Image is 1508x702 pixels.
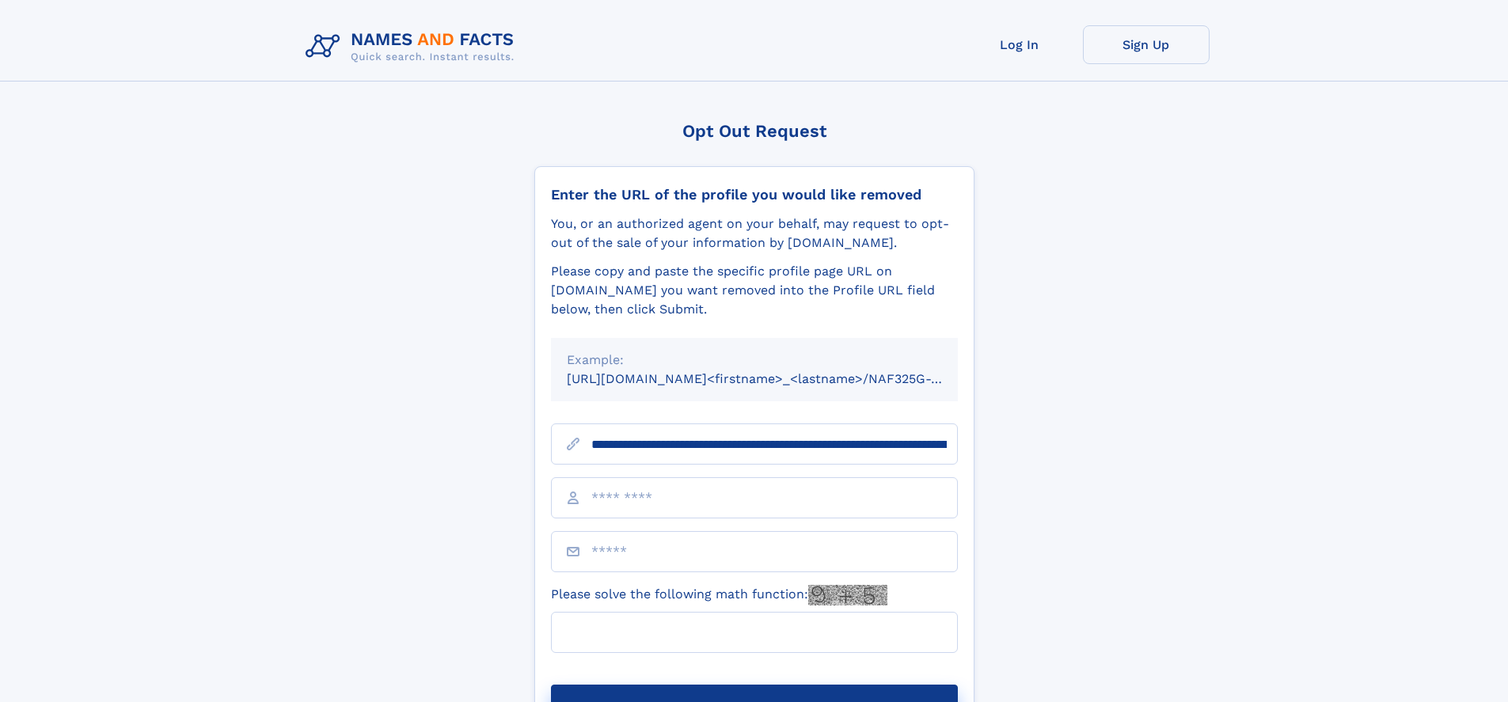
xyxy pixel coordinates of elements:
[534,121,974,141] div: Opt Out Request
[567,351,942,370] div: Example:
[551,186,958,203] div: Enter the URL of the profile you would like removed
[299,25,527,68] img: Logo Names and Facts
[551,262,958,319] div: Please copy and paste the specific profile page URL on [DOMAIN_NAME] you want removed into the Pr...
[956,25,1083,64] a: Log In
[551,585,887,605] label: Please solve the following math function:
[1083,25,1210,64] a: Sign Up
[551,214,958,252] div: You, or an authorized agent on your behalf, may request to opt-out of the sale of your informatio...
[567,371,988,386] small: [URL][DOMAIN_NAME]<firstname>_<lastname>/NAF325G-xxxxxxxx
